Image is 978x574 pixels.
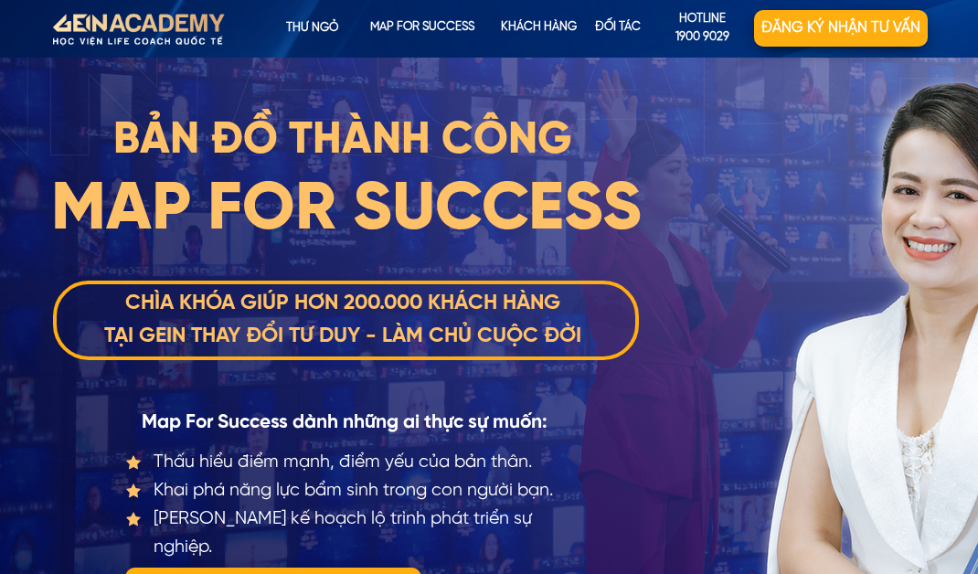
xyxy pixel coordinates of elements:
span: BẢN ĐỒ THÀNH CÔNG [113,118,572,164]
li: [PERSON_NAME] kế hoạch lộ trình phát triển sự nghiệp. [125,505,576,562]
p: map for success [368,10,476,47]
p: KHÁCH HÀNG [494,10,583,47]
li: Khai phá năng lực bẩm sinh trong con người bạn. [125,476,576,505]
p: Thư ngỏ [257,10,368,47]
h3: Map For Success dành những ai thực sự muốn: [107,408,583,439]
p: Đăng ký nhận tư vấn [754,10,928,47]
p: Đối tác [576,10,659,47]
h3: CHÌA KHÓA GIÚP HƠN 200.000 KHÁCH HÀNG TẠI GEIN THAY ĐỔI TƯ DUY - LÀM CHỦ CUỘC ĐỜI [46,287,640,355]
a: hotline1900 9029 [652,10,754,47]
li: Thấu hiểu điểm mạnh, điểm yếu của bản thân. [125,448,576,476]
span: MAP FOR SUCCESS [51,175,642,245]
p: hotline 1900 9029 [652,10,754,48]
